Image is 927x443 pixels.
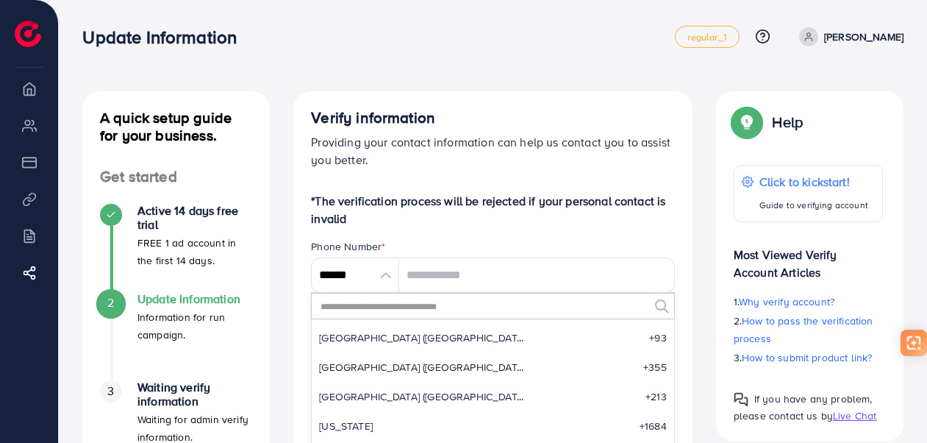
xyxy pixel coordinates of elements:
p: Help [772,113,803,131]
span: How to pass the verification process [734,313,873,346]
p: Most Viewed Verify Account Articles [734,234,883,281]
iframe: Chat [865,377,916,432]
span: [GEOGRAPHIC_DATA] ([GEOGRAPHIC_DATA]) [319,360,528,375]
h4: Update Information [137,292,252,306]
h4: Get started [82,168,270,186]
span: +1684 [640,419,667,433]
span: If you have any problem, please contact us by [734,391,873,423]
p: FREE 1 ad account in the first 14 days. [137,234,252,269]
h4: Waiting verify information [137,380,252,408]
span: Why verify account? [739,294,834,309]
span: [US_STATE] [319,419,373,433]
h4: A quick setup guide for your business. [82,109,270,144]
h4: Verify information [311,109,675,127]
span: regular_1 [687,32,726,42]
li: Update Information [82,292,270,380]
span: Live Chat [833,408,876,423]
p: Click to kickstart! [759,173,868,191]
h3: Update Information [82,26,248,48]
img: Popup guide [734,109,760,135]
span: +355 [643,360,667,375]
img: Popup guide [734,392,748,407]
p: 3. [734,349,883,366]
span: 2 [107,294,114,311]
p: [PERSON_NAME] [824,28,903,46]
span: +213 [645,389,667,404]
p: *The verification process will be rejected if your personal contact is invalid [311,192,675,227]
p: Providing your contact information can help us contact you to assist you better. [311,133,675,169]
span: 3 [107,383,114,400]
span: +93 [649,330,666,345]
a: regular_1 [675,26,739,48]
p: Guide to verifying account [759,196,868,214]
h4: Active 14 days free trial [137,204,252,232]
a: [PERSON_NAME] [793,27,903,46]
p: 2. [734,312,883,347]
p: Information for run campaign. [137,308,252,344]
span: How to submit product link? [742,350,872,365]
label: Phone Number [311,239,385,254]
p: 1. [734,293,883,311]
img: logo [15,21,41,47]
span: [GEOGRAPHIC_DATA] (‫[GEOGRAPHIC_DATA]‬‎) [319,389,528,404]
li: Active 14 days free trial [82,204,270,292]
span: [GEOGRAPHIC_DATA] (‫[GEOGRAPHIC_DATA]‬‎) [319,330,528,345]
